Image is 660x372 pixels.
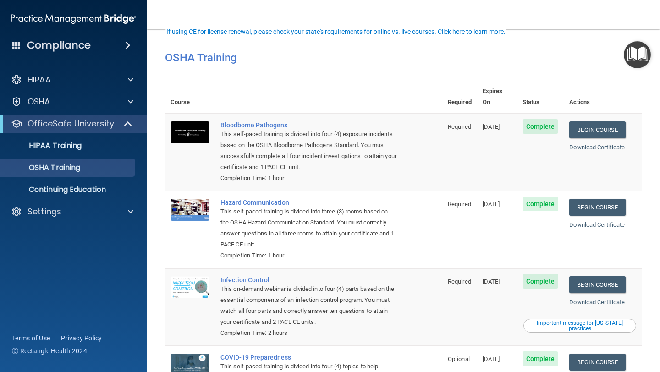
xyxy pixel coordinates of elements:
img: PMB logo [11,10,136,28]
div: This self-paced training is divided into four (4) exposure incidents based on the OSHA Bloodborne... [220,129,396,173]
a: Begin Course [569,121,625,138]
th: Status [517,80,564,114]
a: Settings [11,206,133,217]
a: Download Certificate [569,221,625,228]
div: This self-paced training is divided into three (3) rooms based on the OSHA Hazard Communication S... [220,206,396,250]
button: Read this if you are a dental practitioner in the state of CA [523,319,636,333]
div: If using CE for license renewal, please check your state's requirements for online vs. live cours... [166,28,506,35]
span: [DATE] [483,201,500,208]
a: Terms of Use [12,334,50,343]
th: Actions [564,80,642,114]
a: Privacy Policy [61,334,102,343]
a: OSHA [11,96,133,107]
p: OSHA [27,96,50,107]
div: Completion Time: 1 hour [220,250,396,261]
p: Settings [27,206,61,217]
a: Infection Control [220,276,396,284]
th: Course [165,80,215,114]
a: Hazard Communication [220,199,396,206]
a: OfficeSafe University [11,118,133,129]
a: Begin Course [569,276,625,293]
span: Complete [522,197,559,211]
button: Open Resource Center [624,41,651,68]
span: [DATE] [483,278,500,285]
span: Required [448,278,471,285]
a: Bloodborne Pathogens [220,121,396,129]
p: OfficeSafe University [27,118,114,129]
span: Required [448,123,471,130]
span: Complete [522,351,559,366]
th: Expires On [477,80,517,114]
a: Begin Course [569,199,625,216]
span: Optional [448,356,470,362]
div: Important message for [US_STATE] practices [525,320,635,331]
a: Download Certificate [569,299,625,306]
span: Ⓒ Rectangle Health 2024 [12,346,87,356]
span: Required [448,201,471,208]
p: Continuing Education [6,185,131,194]
span: [DATE] [483,356,500,362]
div: Completion Time: 1 hour [220,173,396,184]
div: This on-demand webinar is divided into four (4) parts based on the essential components of an inf... [220,284,396,328]
a: Begin Course [569,354,625,371]
h4: Compliance [27,39,91,52]
p: HIPAA [27,74,51,85]
p: OSHA Training [6,163,80,172]
span: Complete [522,119,559,134]
th: Required [442,80,477,114]
span: Complete [522,274,559,289]
button: If using CE for license renewal, please check your state's requirements for online vs. live cours... [165,27,507,36]
a: HIPAA [11,74,133,85]
div: Completion Time: 2 hours [220,328,396,339]
a: Download Certificate [569,144,625,151]
span: [DATE] [483,123,500,130]
p: HIPAA Training [6,141,82,150]
a: COVID-19 Preparedness [220,354,396,361]
h4: OSHA Training [165,51,642,64]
